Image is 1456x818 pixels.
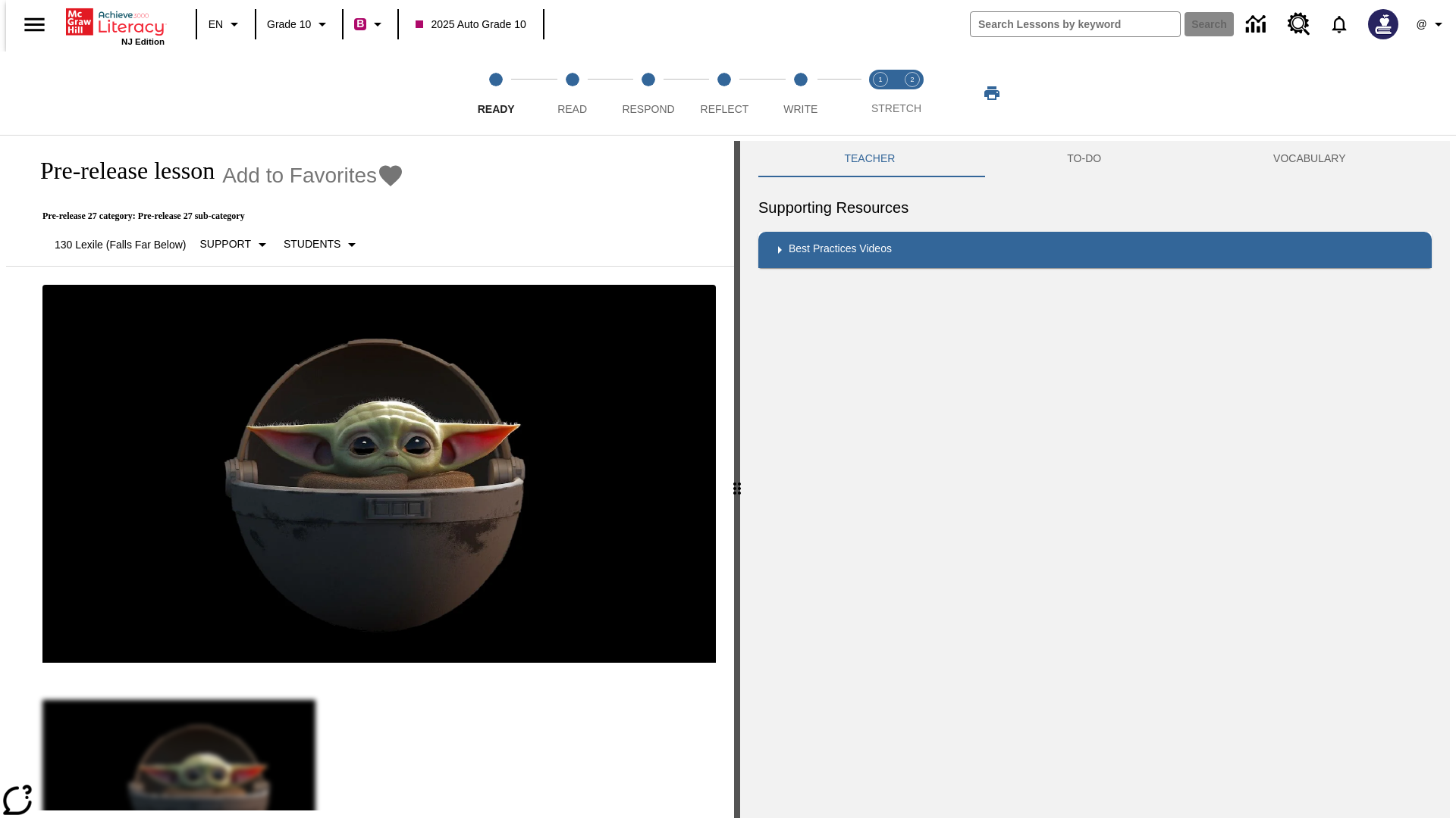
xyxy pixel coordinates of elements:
img: hero alt text [42,285,716,663]
button: Boost Class color is violet red. Change class color [348,11,393,38]
div: reading [6,141,734,810]
button: Open side menu [12,2,57,47]
div: Best Practices Videos [758,232,1432,268]
button: Write step 5 of 5 [757,52,845,135]
button: Stretch Respond step 2 of 2 [890,52,934,135]
button: Grade: Grade 10, Select a grade [261,11,337,38]
a: Notifications [1319,5,1359,44]
span: 2025 Auto Grade 10 [416,17,526,33]
button: Select a new avatar [1359,5,1407,44]
span: Write [783,103,817,115]
span: Ready [478,103,515,115]
span: Add to Favorites [222,164,377,188]
input: search field [971,12,1180,36]
span: EN [209,17,223,33]
button: Profile/Settings [1407,11,1456,38]
button: Reflect step 4 of 5 [680,52,768,135]
span: STRETCH [871,102,921,114]
p: Support [200,236,251,252]
button: Select Student [278,231,367,258]
div: Instructional Panel Tabs [758,141,1432,177]
span: B [356,14,364,33]
img: Avatar [1368,9,1398,39]
button: Language: EN, Select a language [202,11,250,38]
span: Reflect [701,103,749,115]
button: Read step 2 of 5 [528,52,616,135]
p: 130 Lexile (Falls Far Below) [36,237,187,252]
h1: Pre-release lesson [24,157,215,185]
button: Add to Favorites - Pre-release lesson [222,162,404,189]
text: 1 [878,76,882,83]
p: Students [284,236,340,252]
span: Grade 10 [267,17,311,33]
button: TO-DO [981,141,1188,177]
button: Ready step 1 of 5 [452,52,540,135]
button: Teacher [758,141,981,177]
div: Press Enter or Spacebar and then press right and left arrow keys to move the slider [734,141,740,818]
a: Resource Center, Will open in new tab [1279,4,1319,45]
button: Scaffolds, Support [194,231,278,258]
button: Print [968,80,1016,107]
button: Stretch Read step 1 of 2 [858,52,902,135]
h6: Supporting Resources [758,195,1432,220]
div: activity [740,141,1450,818]
div: Home [66,5,165,46]
span: @ [1416,17,1426,33]
span: Read [557,103,587,115]
text: 2 [910,76,914,83]
span: Respond [622,103,674,115]
p: Pre-release 27 category: Pre-release 27 sub-category [24,211,404,222]
p: Best Practices Videos [789,241,892,259]
button: VOCABULARY [1188,141,1432,177]
span: NJ Edition [121,37,165,46]
a: Data Center [1237,4,1279,45]
button: Respond step 3 of 5 [604,52,692,135]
